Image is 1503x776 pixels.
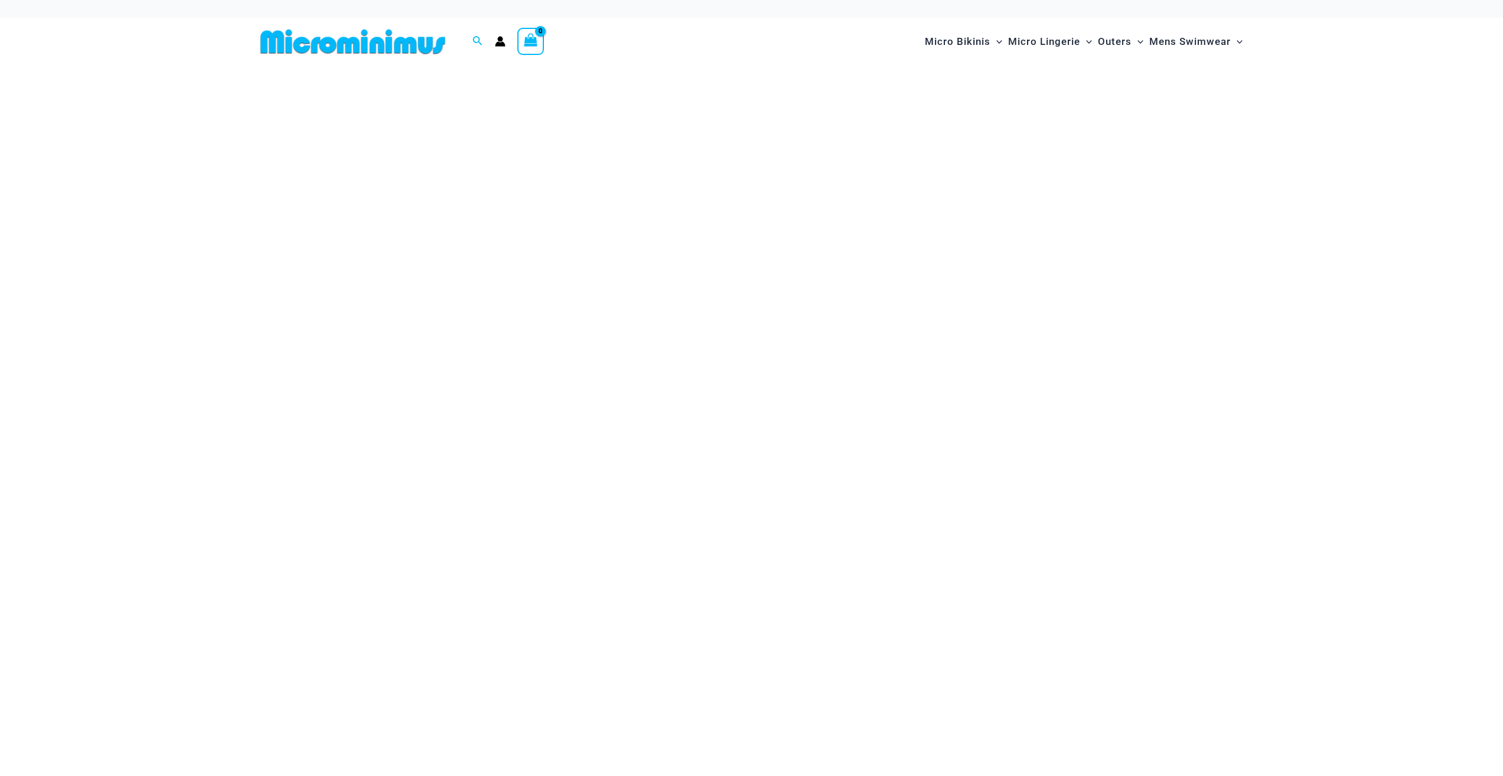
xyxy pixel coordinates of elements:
span: Mens Swimwear [1149,27,1231,57]
span: Menu Toggle [1132,27,1143,57]
span: Micro Lingerie [1008,27,1080,57]
span: Menu Toggle [990,27,1002,57]
a: Micro LingerieMenu ToggleMenu Toggle [1005,24,1095,60]
nav: Site Navigation [920,22,1248,61]
a: Mens SwimwearMenu ToggleMenu Toggle [1146,24,1246,60]
span: Menu Toggle [1080,27,1092,57]
img: MM SHOP LOGO FLAT [256,28,450,55]
a: Micro BikinisMenu ToggleMenu Toggle [922,24,1005,60]
a: View Shopping Cart, empty [517,28,545,55]
span: Menu Toggle [1231,27,1243,57]
a: OutersMenu ToggleMenu Toggle [1095,24,1146,60]
span: Outers [1098,27,1132,57]
a: Search icon link [472,34,483,49]
a: Account icon link [495,36,506,47]
span: Micro Bikinis [925,27,990,57]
